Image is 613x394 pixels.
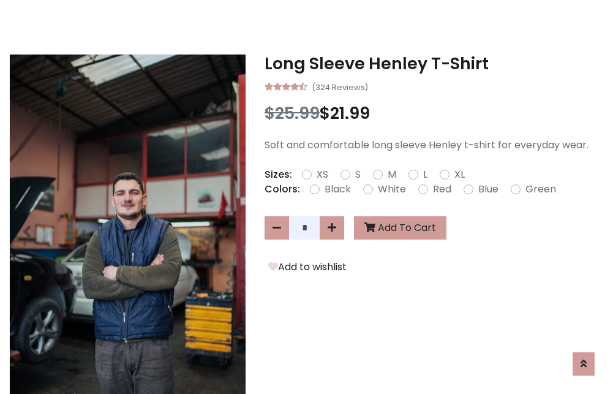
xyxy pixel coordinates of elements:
[317,167,328,182] label: XS
[325,182,351,197] label: Black
[265,138,604,153] p: Soft and comfortable long sleeve Henley t-shirt for everyday wear.
[388,167,396,182] label: M
[433,182,451,197] label: Red
[423,167,427,182] label: L
[478,182,498,197] label: Blue
[312,79,368,94] small: (324 Reviews)
[525,182,556,197] label: Green
[265,104,604,123] h3: $
[355,167,361,182] label: S
[265,102,320,124] span: $25.99
[330,102,370,124] span: 21.99
[378,182,406,197] label: White
[265,259,350,275] button: Add to wishlist
[354,216,446,240] button: Add To Cart
[265,182,300,197] p: Colors:
[265,54,604,74] h3: Long Sleeve Henley T-Shirt
[265,167,292,182] p: Sizes:
[454,167,465,182] label: XL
